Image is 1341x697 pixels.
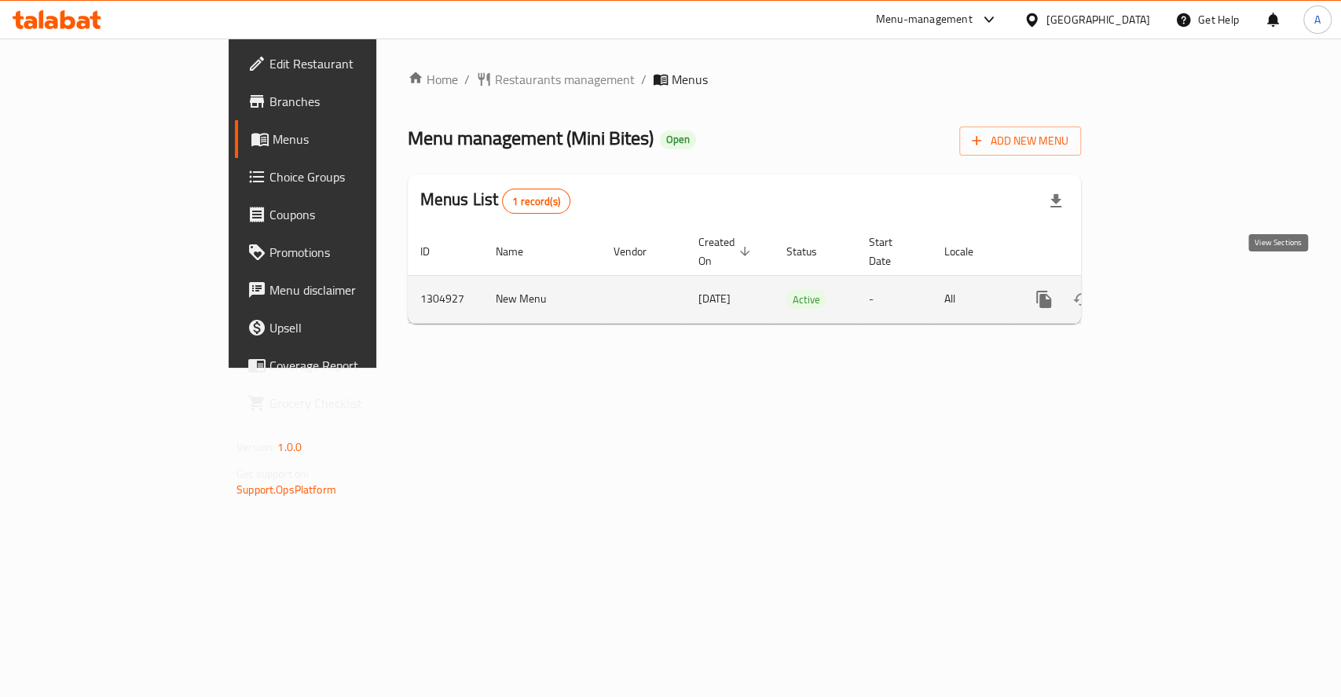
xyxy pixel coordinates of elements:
[1025,281,1063,318] button: more
[235,83,452,120] a: Branches
[235,158,452,196] a: Choice Groups
[698,288,731,309] span: [DATE]
[235,233,452,271] a: Promotions
[269,54,440,73] span: Edit Restaurant
[273,130,440,149] span: Menus
[660,133,696,146] span: Open
[1063,281,1101,318] button: Change Status
[1037,182,1075,220] div: Export file
[932,275,1013,323] td: All
[269,356,440,375] span: Coverage Report
[420,242,450,261] span: ID
[235,196,452,233] a: Coupons
[672,70,708,89] span: Menus
[856,275,932,323] td: -
[236,464,309,484] span: Get support on:
[483,275,601,323] td: New Menu
[269,281,440,299] span: Menu disclaimer
[269,205,440,224] span: Coupons
[269,394,440,413] span: Grocery Checklist
[660,130,696,149] div: Open
[235,309,452,347] a: Upsell
[236,479,336,500] a: Support.OpsPlatform
[876,10,973,29] div: Menu-management
[959,127,1081,156] button: Add New Menu
[641,70,647,89] li: /
[869,233,913,270] span: Start Date
[408,120,654,156] span: Menu management ( Mini Bites )
[235,271,452,309] a: Menu disclaimer
[408,70,1081,89] nav: breadcrumb
[698,233,755,270] span: Created On
[502,189,570,214] div: Total records count
[235,347,452,384] a: Coverage Report
[235,45,452,83] a: Edit Restaurant
[1046,11,1150,28] div: [GEOGRAPHIC_DATA]
[944,242,994,261] span: Locale
[786,290,826,309] div: Active
[269,243,440,262] span: Promotions
[1314,11,1321,28] span: A
[236,437,275,457] span: Version:
[972,131,1068,151] span: Add New Menu
[476,70,635,89] a: Restaurants management
[503,194,570,209] span: 1 record(s)
[269,167,440,186] span: Choice Groups
[496,242,544,261] span: Name
[235,384,452,422] a: Grocery Checklist
[786,291,826,309] span: Active
[269,318,440,337] span: Upsell
[614,242,667,261] span: Vendor
[464,70,470,89] li: /
[495,70,635,89] span: Restaurants management
[786,242,837,261] span: Status
[1013,228,1189,276] th: Actions
[408,228,1189,324] table: enhanced table
[420,188,570,214] h2: Menus List
[235,120,452,158] a: Menus
[277,437,302,457] span: 1.0.0
[269,92,440,111] span: Branches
